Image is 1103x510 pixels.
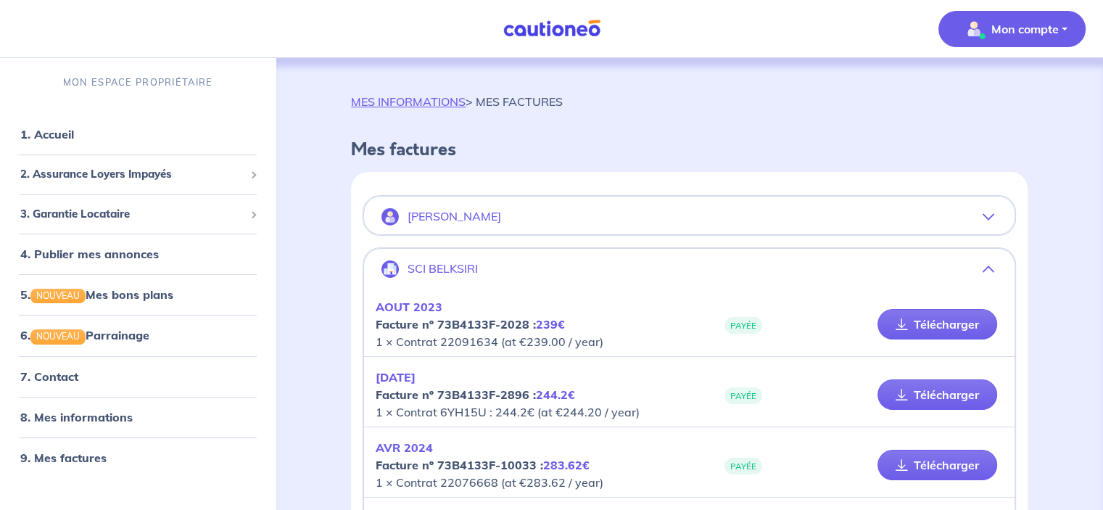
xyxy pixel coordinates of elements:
[991,20,1059,38] p: Mon compte
[6,160,270,189] div: 2. Assurance Loyers Impayés
[6,200,270,229] div: 3. Garantie Locataire
[376,439,689,491] p: 1 × Contrat 22076668 (at €283.62 / year)
[376,440,433,455] em: AVR 2024
[351,93,563,110] p: > MES FACTURES
[20,451,107,465] a: 9. Mes factures
[6,239,270,268] div: 4. Publier mes annonces
[6,280,270,309] div: 5.NOUVEAUMes bons plans
[63,75,212,89] p: MON ESPACE PROPRIÉTAIRE
[364,200,1015,234] button: [PERSON_NAME]
[364,252,1015,287] button: SCI BELKSIRI
[536,317,565,332] em: 239€
[962,17,986,41] img: illu_account_valid_menu.svg
[543,458,590,472] em: 283.62€
[938,11,1086,47] button: illu_account_valid_menu.svgMon compte
[351,139,1028,160] h4: Mes factures
[381,260,399,278] img: illu_company.svg
[724,387,762,404] span: PAYÉE
[877,379,997,410] a: Télécharger
[877,309,997,340] a: Télécharger
[877,450,997,480] a: Télécharger
[6,403,270,432] div: 8. Mes informations
[20,127,74,141] a: 1. Accueil
[376,317,565,332] strong: Facture nº 73B4133F-2028 :
[6,321,270,350] div: 6.NOUVEAUParrainage
[20,166,244,183] span: 2. Assurance Loyers Impayés
[6,443,270,472] div: 9. Mes factures
[408,210,501,223] p: [PERSON_NAME]
[724,317,762,334] span: PAYÉE
[376,298,689,350] p: 1 × Contrat 22091634 (at €239.00 / year)
[6,362,270,391] div: 7. Contact
[381,208,399,226] img: illu_account.svg
[376,300,442,314] em: AOUT 2023
[20,369,78,384] a: 7. Contact
[20,206,244,223] span: 3. Garantie Locataire
[376,370,416,384] em: [DATE]
[6,120,270,149] div: 1. Accueil
[724,458,762,474] span: PAYÉE
[376,458,590,472] strong: Facture nº 73B4133F-10033 :
[351,94,466,109] a: MES INFORMATIONS
[376,387,575,402] strong: Facture nº 73B4133F-2896 :
[536,387,575,402] em: 244.2€
[376,369,689,421] p: 1 × Contrat 6YH15U : 244.2€ (at €244.20 / year)
[497,20,606,38] img: Cautioneo
[20,287,173,302] a: 5.NOUVEAUMes bons plans
[20,328,149,342] a: 6.NOUVEAUParrainage
[20,410,133,424] a: 8. Mes informations
[20,247,159,261] a: 4. Publier mes annonces
[408,262,478,276] p: SCI BELKSIRI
